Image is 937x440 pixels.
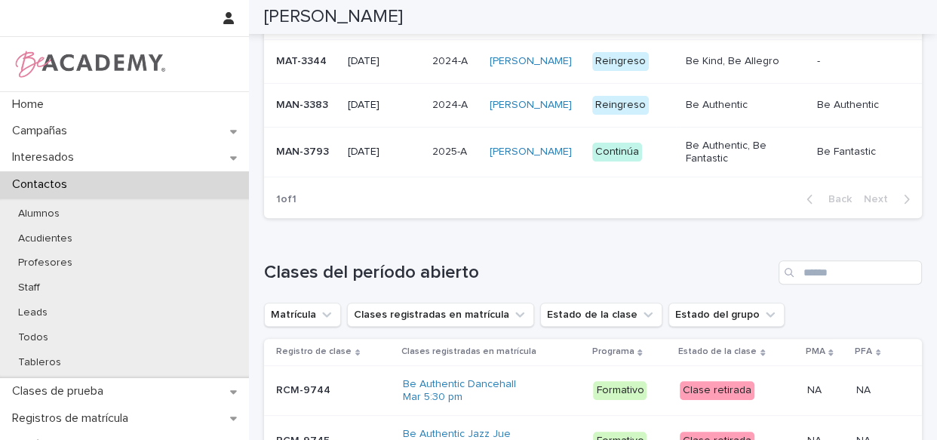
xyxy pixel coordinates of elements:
p: 2025-A [432,143,470,158]
p: - [817,55,898,68]
tr: MAN-3383[DATE]2024-A2024-A [PERSON_NAME] ReingresoBe AuthenticBe Authentic [264,83,922,127]
a: [PERSON_NAME] [490,99,572,112]
p: PFA [855,343,872,360]
p: MAN-3383 [276,99,336,112]
p: Alumnos [6,208,72,220]
p: 1 of 1 [264,181,309,218]
button: Next [858,192,922,206]
div: Continúa [592,143,642,162]
p: PMA [805,343,825,360]
div: Reingreso [592,52,649,71]
img: WPrjXfSUmiLcdUfaYY4Q [12,49,167,79]
p: Leads [6,306,60,319]
p: [DATE] [348,146,420,158]
div: Clase retirada [680,381,754,400]
a: [PERSON_NAME] [490,146,572,158]
h2: [PERSON_NAME] [264,6,403,28]
a: Be Authentic Dancehall Mar 5:30 pm [403,378,529,404]
p: Programa [591,343,634,360]
p: NA [806,381,824,397]
p: Interesados [6,150,86,165]
tr: MAT-3344[DATE]2024-A2024-A [PERSON_NAME] ReingresoBe Kind, Be Allegro- [264,40,922,84]
p: Clases registradas en matrícula [401,343,536,360]
p: Registro de clase [276,343,352,360]
tr: MAN-3793[DATE]2025-A2025-A [PERSON_NAME] ContinúaBe Authentic, Be FantasticBe Fantastic [264,127,922,177]
p: Estado de la clase [678,343,757,360]
button: Estado del grupo [668,303,785,327]
p: 2024-A [432,52,471,68]
button: Back [794,192,858,206]
p: Clases de prueba [6,384,115,398]
div: Reingreso [592,96,649,115]
button: Matrícula [264,303,341,327]
h1: Clases del período abierto [264,262,773,284]
button: Estado de la clase [540,303,662,327]
p: Profesores [6,257,84,269]
p: [DATE] [348,55,420,68]
p: MAT-3344 [276,55,336,68]
p: RCM-9744 [276,381,333,397]
p: Staff [6,282,52,294]
p: Be Authentic [817,99,898,112]
p: Acudientes [6,232,84,245]
p: Registros de matrícula [6,411,140,426]
p: Campañas [6,124,79,138]
a: [PERSON_NAME] [490,55,572,68]
p: Tableros [6,356,73,369]
button: Clases registradas en matrícula [347,303,534,327]
span: Next [864,194,897,205]
p: Be Authentic [686,99,794,112]
p: Home [6,97,56,112]
p: MAN-3793 [276,146,336,158]
input: Search [779,260,922,285]
p: Todos [6,331,60,344]
p: Be Kind, Be Allegro [686,55,794,68]
p: Be Fantastic [817,146,898,158]
span: Back [819,194,852,205]
p: NA [856,381,874,397]
tr: RCM-9744RCM-9744 Be Authentic Dancehall Mar 5:30 pm FormativoClase retiradaNANA NANA [264,365,922,416]
p: 2024-A [432,96,471,112]
p: [DATE] [348,99,420,112]
p: Contactos [6,177,79,192]
p: Be Authentic, Be Fantastic [686,140,794,165]
div: Formativo [593,381,647,400]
